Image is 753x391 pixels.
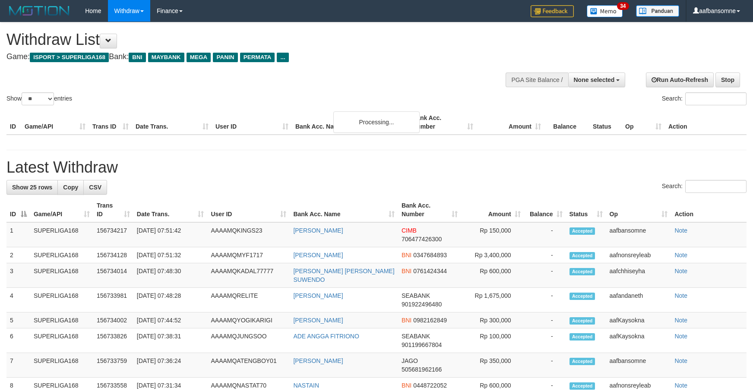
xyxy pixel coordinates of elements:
[293,333,359,340] a: ADE ANGGA FITRIONO
[6,198,30,222] th: ID: activate to sort column descending
[30,263,93,288] td: SUPERLIGA168
[544,110,589,135] th: Balance
[461,312,524,328] td: Rp 300,000
[293,382,319,389] a: NASTAIN
[293,317,343,324] a: [PERSON_NAME]
[240,53,275,62] span: PERMATA
[30,247,93,263] td: SUPERLIGA168
[398,198,461,222] th: Bank Acc. Number: activate to sort column ascending
[132,110,212,135] th: Date Trans.
[402,292,430,299] span: SEABANK
[524,263,566,288] td: -
[133,353,208,378] td: [DATE] 07:36:24
[133,247,208,263] td: [DATE] 07:51:32
[133,328,208,353] td: [DATE] 07:38:31
[30,288,93,312] td: SUPERLIGA168
[606,263,671,288] td: aafchhiseyha
[524,288,566,312] td: -
[83,180,107,195] a: CSV
[93,222,133,247] td: 156734217
[461,263,524,288] td: Rp 600,000
[21,110,89,135] th: Game/API
[93,328,133,353] td: 156733826
[413,317,447,324] span: Copy 0982162849 to clipboard
[133,288,208,312] td: [DATE] 07:48:28
[402,341,442,348] span: Copy 901199667804 to clipboard
[589,110,622,135] th: Status
[6,4,72,17] img: MOTION_logo.png
[6,247,30,263] td: 2
[89,184,101,191] span: CSV
[524,328,566,353] td: -
[93,288,133,312] td: 156733981
[207,222,290,247] td: AAAAMQKINGS23
[662,180,747,193] label: Search:
[569,333,595,341] span: Accepted
[461,198,524,222] th: Amount: activate to sort column ascending
[636,5,679,17] img: panduan.png
[566,198,606,222] th: Status: activate to sort column ascending
[665,110,747,135] th: Action
[685,180,747,193] input: Search:
[674,252,687,259] a: Note
[6,263,30,288] td: 3
[524,312,566,328] td: -
[461,222,524,247] td: Rp 150,000
[402,357,418,364] span: JAGO
[93,263,133,288] td: 156734014
[6,353,30,378] td: 7
[413,268,447,274] span: Copy 0761424344 to clipboard
[293,252,343,259] a: [PERSON_NAME]
[461,328,524,353] td: Rp 100,000
[402,268,411,274] span: BNI
[30,222,93,247] td: SUPERLIGA168
[674,292,687,299] a: Note
[569,227,595,235] span: Accepted
[6,222,30,247] td: 1
[622,110,665,135] th: Op
[148,53,184,62] span: MAYBANK
[606,198,671,222] th: Op: activate to sort column ascending
[93,353,133,378] td: 156733759
[133,222,208,247] td: [DATE] 07:51:42
[290,198,398,222] th: Bank Acc. Name: activate to sort column ascending
[569,293,595,300] span: Accepted
[63,184,78,191] span: Copy
[617,2,629,10] span: 34
[569,382,595,390] span: Accepted
[6,288,30,312] td: 4
[524,222,566,247] td: -
[133,263,208,288] td: [DATE] 07:48:30
[402,382,411,389] span: BNI
[93,247,133,263] td: 156734128
[6,92,72,105] label: Show entries
[402,301,442,308] span: Copy 901922496480 to clipboard
[662,92,747,105] label: Search:
[715,73,740,87] a: Stop
[402,333,430,340] span: SEABANK
[22,92,54,105] select: Showentries
[606,312,671,328] td: aafKaysokna
[574,76,615,83] span: None selected
[413,382,447,389] span: Copy 0448722052 to clipboard
[569,317,595,325] span: Accepted
[93,198,133,222] th: Trans ID: activate to sort column ascending
[57,180,84,195] a: Copy
[674,268,687,274] a: Note
[187,53,211,62] span: MEGA
[207,247,290,263] td: AAAAMQMYF1717
[671,198,747,222] th: Action
[6,159,747,176] h1: Latest Withdraw
[207,312,290,328] td: AAAAMQYOGIKARIGI
[207,328,290,353] td: AAAAMQJUNGSOO
[524,198,566,222] th: Balance: activate to sort column ascending
[477,110,544,135] th: Amount
[207,288,290,312] td: AAAAMQRELITE
[293,357,343,364] a: [PERSON_NAME]
[569,268,595,275] span: Accepted
[568,73,626,87] button: None selected
[402,236,442,243] span: Copy 706477426300 to clipboard
[409,110,477,135] th: Bank Acc. Number
[402,227,417,234] span: CIMB
[6,328,30,353] td: 6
